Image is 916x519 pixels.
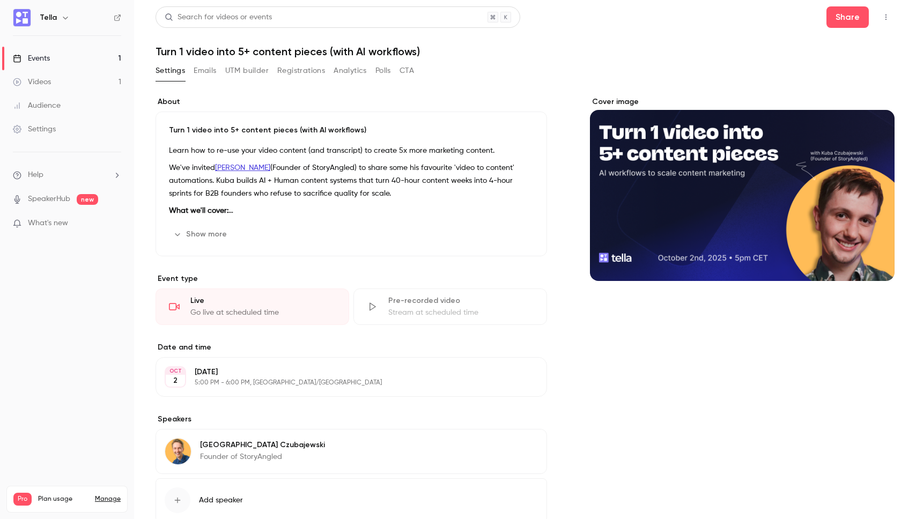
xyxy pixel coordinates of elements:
div: Pre-recorded videoStream at scheduled time [353,288,547,325]
div: Events [13,53,50,64]
span: Help [28,169,43,181]
div: Pre-recorded video [388,295,534,306]
p: [DATE] [195,367,490,377]
button: CTA [400,62,414,79]
p: Founder of StoryAngled [200,451,325,462]
strong: What we'll cover: [169,207,233,214]
div: Audience [13,100,61,111]
span: new [77,194,98,205]
button: Show more [169,226,233,243]
button: UTM builder [225,62,269,79]
p: [GEOGRAPHIC_DATA] Czubajewski [200,440,325,450]
button: Registrations [277,62,325,79]
p: Learn how to re-use your video content (and transcript) to create 5x more marketing content. [169,144,534,157]
div: Go live at scheduled time [190,307,336,318]
p: 2 [173,375,178,386]
label: Cover image [590,97,895,107]
p: We've invited (Founder of StoryAngled) to share some his favourite 'video to content' automations... [169,161,534,200]
div: Search for videos or events [165,12,272,23]
p: Event type [156,273,547,284]
div: OCT [166,367,185,375]
label: Date and time [156,342,547,353]
span: Pro [13,493,32,506]
a: [PERSON_NAME] [215,164,270,172]
div: Live [190,295,336,306]
div: Settings [13,124,56,135]
button: Emails [194,62,216,79]
a: Manage [95,495,121,503]
button: Polls [375,62,391,79]
h1: Turn 1 video into 5+ content pieces (with AI workflows) [156,45,895,58]
img: Tella [13,9,31,26]
p: Turn 1 video into 5+ content pieces (with AI workflows) [169,125,534,136]
div: LiveGo live at scheduled time [156,288,349,325]
a: SpeakerHub [28,194,70,205]
label: Speakers [156,414,547,425]
p: 5:00 PM - 6:00 PM, [GEOGRAPHIC_DATA]/[GEOGRAPHIC_DATA] [195,379,490,387]
div: Stream at scheduled time [388,307,534,318]
img: Kuba Czubajewski [165,439,191,464]
li: help-dropdown-opener [13,169,121,181]
label: About [156,97,547,107]
button: Settings [156,62,185,79]
span: Add speaker [199,495,243,506]
span: Plan usage [38,495,88,503]
h6: Tella [40,12,57,23]
section: Cover image [590,97,895,281]
button: Share [826,6,869,28]
div: Kuba Czubajewski[GEOGRAPHIC_DATA] CzubajewskiFounder of StoryAngled [156,429,547,474]
div: Videos [13,77,51,87]
iframe: Noticeable Trigger [108,219,121,228]
span: What's new [28,218,68,229]
button: Analytics [334,62,367,79]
